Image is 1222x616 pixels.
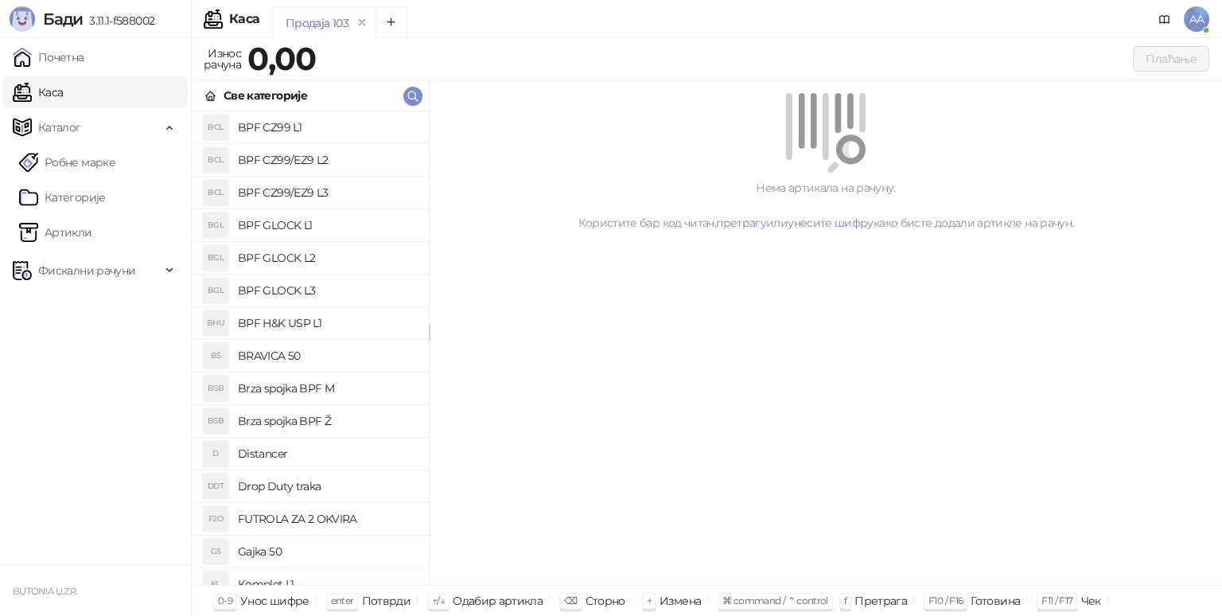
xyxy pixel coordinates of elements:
[83,14,154,28] span: 3.11.1-f588002
[203,278,228,303] div: BGL
[1041,595,1072,606] span: F11 / F17
[722,595,828,606] span: ⌘ command / ⌃ control
[19,146,115,178] a: Робне марке
[1152,6,1177,32] a: Документација
[238,180,416,205] h4: BPF CZ99/EZ9 L3
[10,6,35,32] img: Logo
[238,115,416,140] h4: BPF CZ99 L1
[247,39,316,78] strong: 0,00
[928,595,963,606] span: F10 / F16
[13,41,84,73] a: Почетна
[971,591,1020,611] div: Готовина
[238,506,416,532] h4: FUTROLA ZA 2 OKVIRA
[224,87,307,104] div: Све категорије
[660,591,701,611] div: Измена
[13,586,77,597] small: BUTONIA U.Z.R.
[203,115,228,140] div: BCL
[788,216,874,230] a: унесите шифру
[19,181,106,213] a: Категорије
[432,595,445,606] span: ↑/↓
[238,441,416,466] h4: Distancer
[238,571,416,597] h4: Komplet L1
[38,255,135,287] span: Фискални рачуни
[286,14,348,32] div: Продаја 103
[203,343,228,368] div: B5
[203,474,228,499] div: DDT
[203,212,228,238] div: BGL
[203,147,228,173] div: BCL
[647,595,652,606] span: +
[200,43,244,75] div: Износ рачуна
[203,408,228,434] div: BSB
[238,147,416,173] h4: BPF CZ99/EZ9 L2
[238,539,416,564] h4: Gajka 50
[192,111,429,585] div: grid
[203,441,228,466] div: D
[218,595,232,606] span: 0-9
[203,571,228,597] div: KL
[586,591,625,611] div: Сторно
[1081,591,1101,611] div: Чек
[19,216,92,248] a: ArtikliАртикли
[238,310,416,336] h4: BPF H&K USP L1
[238,376,416,401] h4: Brza spojka BPF M
[238,408,416,434] h4: Brza spojka BPF Ž
[238,278,416,303] h4: BPF GLOCK L3
[229,13,259,25] div: Каса
[238,343,416,368] h4: BRAVICA 50
[203,245,228,271] div: BGL
[362,591,411,611] div: Потврди
[238,474,416,499] h4: Drop Duty traka
[203,310,228,336] div: BHU
[331,595,354,606] span: enter
[716,216,766,230] a: претрагу
[13,76,63,108] a: Каса
[203,539,228,564] div: G5
[1133,46,1209,72] button: Плаћање
[1184,6,1209,32] span: AA
[203,506,228,532] div: F2O
[453,591,543,611] div: Одабир артикла
[240,591,309,611] div: Унос шифре
[854,591,907,611] div: Претрага
[376,6,407,38] button: Add tab
[43,10,83,29] span: Бади
[203,376,228,401] div: BSB
[38,111,81,143] span: Каталог
[203,180,228,205] div: BCL
[238,245,416,271] h4: BPF GLOCK L2
[449,179,1203,232] div: Нема артикала на рачуну. Користите бар код читач, или како бисте додали артикле на рачун.
[352,16,372,29] button: remove
[238,212,416,238] h4: BPF GLOCK L1
[844,595,846,606] span: f
[564,595,577,606] span: ⌫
